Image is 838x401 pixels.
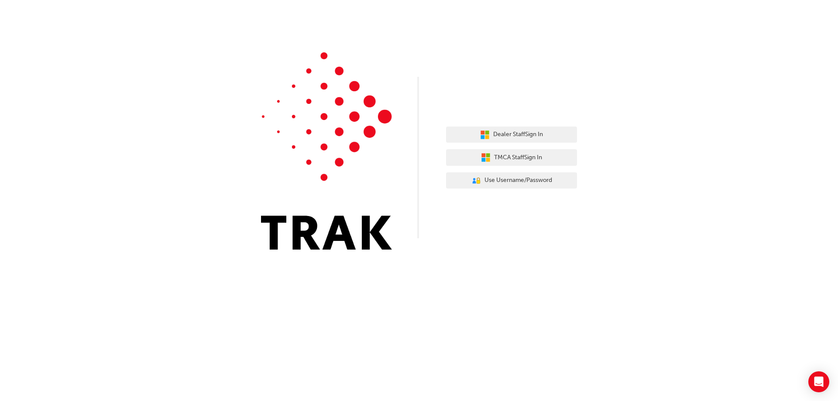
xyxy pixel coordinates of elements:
span: Use Username/Password [484,175,552,185]
button: Dealer StaffSign In [446,127,577,143]
div: Open Intercom Messenger [808,371,829,392]
span: TMCA Staff Sign In [494,153,542,163]
button: Use Username/Password [446,172,577,189]
span: Dealer Staff Sign In [493,130,543,140]
button: TMCA StaffSign In [446,149,577,166]
img: Trak [261,52,392,250]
